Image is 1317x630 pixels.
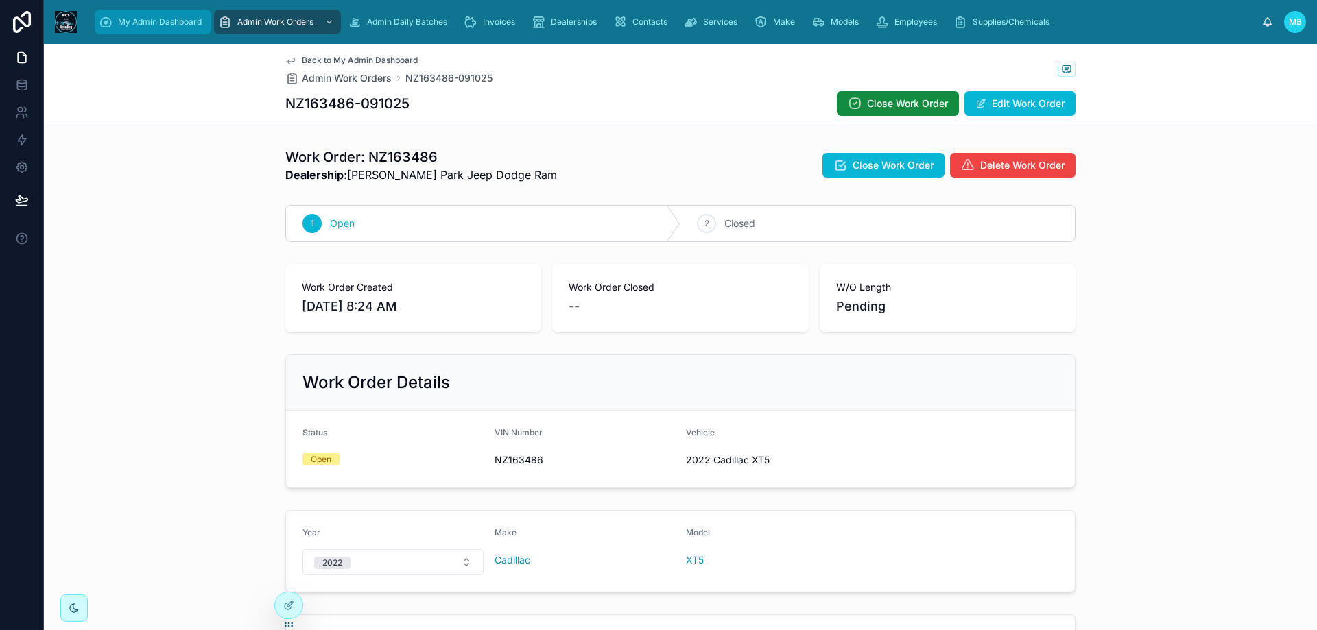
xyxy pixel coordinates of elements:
span: Admin Work Orders [302,71,392,85]
a: Back to My Admin Dashboard [285,55,418,66]
span: [DATE] 8:24 AM [302,297,525,316]
span: Work Order Closed [569,280,792,294]
span: Admin Work Orders [237,16,313,27]
a: Make [750,10,805,34]
span: Supplies/Chemicals [973,16,1049,27]
h1: Work Order: NZ163486 [285,147,557,167]
span: Invoices [483,16,515,27]
span: Make [495,527,517,537]
span: Close Work Order [867,97,948,110]
a: Models [807,10,868,34]
a: My Admin Dashboard [95,10,211,34]
span: Make [773,16,795,27]
span: Closed [724,217,755,230]
span: Delete Work Order [980,158,1065,172]
a: XT5 [686,553,704,567]
a: Invoices [460,10,525,34]
span: Contacts [632,16,667,27]
span: Model [686,527,710,537]
span: Year [302,527,320,537]
span: Dealerships [551,16,597,27]
span: W/O Length [836,280,1059,294]
span: Close Work Order [853,158,934,172]
h1: NZ163486-091025 [285,94,410,113]
span: 1 [311,218,314,229]
div: scrollable content [88,7,1262,37]
span: 2022 Cadillac XT5 [686,453,867,467]
a: Dealerships [527,10,606,34]
span: Status [302,427,327,437]
a: Cadillac [495,553,530,567]
span: VIN Number [495,427,543,437]
a: Admin Work Orders [214,10,341,34]
a: Services [680,10,747,34]
button: Close Work Order [822,153,945,178]
span: Services [703,16,737,27]
span: -- [569,297,580,316]
span: Vehicle [686,427,715,437]
a: Contacts [609,10,677,34]
a: Employees [871,10,947,34]
button: Select Button [302,549,484,575]
span: MB [1289,16,1302,27]
span: Back to My Admin Dashboard [302,55,418,66]
strong: Dealership: [285,168,347,182]
span: [PERSON_NAME] Park Jeep Dodge Ram [285,167,557,183]
div: Open [311,453,331,465]
span: Admin Daily Batches [367,16,447,27]
a: Admin Work Orders [285,71,392,85]
span: Pending [836,297,1059,316]
button: Edit Work Order [964,91,1076,116]
button: Close Work Order [837,91,959,116]
a: Supplies/Chemicals [949,10,1059,34]
span: Employees [894,16,937,27]
span: 2 [704,218,709,229]
button: Delete Work Order [950,153,1076,178]
span: Models [831,16,859,27]
span: NZ163486 [495,453,676,467]
h2: Work Order Details [302,372,450,393]
span: Work Order Created [302,280,525,294]
img: App logo [55,11,77,33]
span: Open [330,217,355,230]
a: Admin Daily Batches [344,10,457,34]
a: NZ163486-091025 [405,71,493,85]
div: 2022 [322,557,342,569]
span: My Admin Dashboard [118,16,202,27]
